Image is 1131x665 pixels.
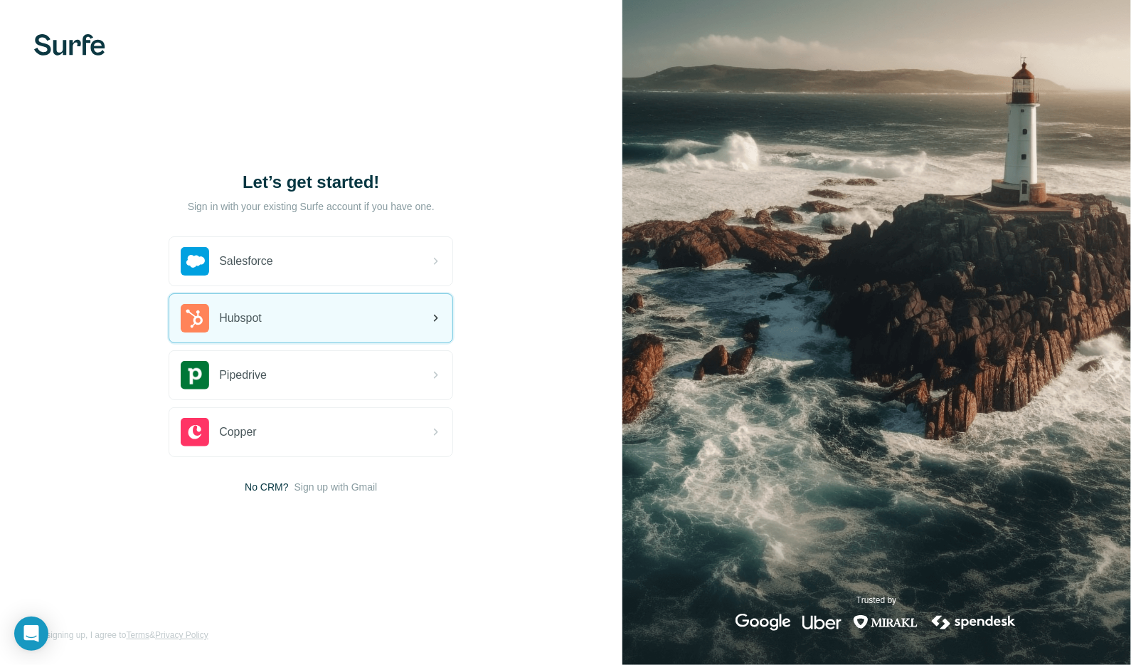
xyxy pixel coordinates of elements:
[126,630,149,640] a: Terms
[155,630,208,640] a: Privacy Policy
[736,614,791,631] img: google's logo
[169,171,453,194] h1: Let’s get started!
[219,367,267,384] span: Pipedrive
[14,617,48,651] div: Abrir Intercom Messenger
[802,614,841,631] img: uber's logo
[856,594,896,607] p: Trusted by
[181,247,209,276] img: salesforce's logo
[181,361,209,389] img: pipedrive's logo
[245,480,288,494] span: No CRM?
[294,480,378,494] button: Sign up with Gmail
[181,304,209,332] img: hubspot's logo
[188,199,435,214] p: Sign in with your existing Surfe account if you have one.
[219,424,256,441] span: Copper
[930,614,1018,631] img: spendesk's logo
[181,418,209,446] img: copper's logo
[853,614,918,631] img: mirakl's logo
[34,629,208,642] span: By signing up, I agree to &
[34,34,105,56] img: Surfe's logo
[219,253,273,270] span: Salesforce
[219,310,262,327] span: Hubspot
